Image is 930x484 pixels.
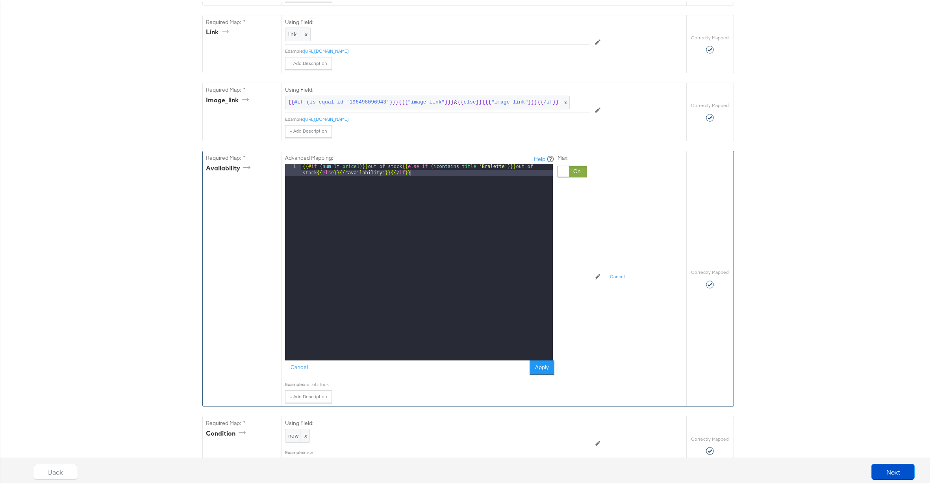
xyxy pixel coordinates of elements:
button: + Add Description [285,55,332,68]
div: Example: [285,380,304,386]
label: Max: [558,153,587,160]
label: Required Map: * [206,17,278,24]
label: Correctly Mapped [691,268,729,274]
label: Required Map: * [206,418,278,425]
span: x [300,428,309,441]
span: {{{ [482,97,491,105]
label: Required Map: * [206,153,278,160]
label: Required Map: * [206,85,278,92]
button: Apply [530,359,554,373]
label: Using Field: [285,17,590,24]
button: + Add Description [285,124,332,136]
span: {{{ [398,97,408,105]
div: image_link [206,94,252,103]
div: Example: [285,46,304,53]
label: Correctly Mapped [691,101,729,107]
span: {{ [458,97,464,105]
label: Advanced Mapping: [285,153,333,160]
div: availability [206,162,253,171]
div: link [206,26,232,35]
div: out of stock [304,380,590,386]
span: }} [476,97,482,105]
div: Example: [285,448,304,454]
span: link [288,29,296,36]
span: x [303,29,308,36]
button: Next [871,462,915,478]
div: condition [206,427,248,436]
label: Correctly Mapped [691,434,729,441]
span: }} [553,97,559,105]
span: "image_link" [491,97,528,105]
button: Cancel [605,269,630,282]
label: Using Field: [285,418,590,425]
span: /if [543,97,552,105]
span: new [288,430,307,438]
span: else [463,97,476,105]
span: }}} [528,97,537,105]
span: x [560,94,569,107]
span: & [288,97,567,105]
div: Example: [285,115,304,121]
div: new [304,448,590,454]
span: "image_link" [408,97,445,105]
span: {{ [537,97,544,105]
span: }}} [445,97,454,105]
a: [URL][DOMAIN_NAME] [304,46,348,52]
span: }} [393,97,399,105]
label: Correctly Mapped [691,33,729,39]
a: [URL][DOMAIN_NAME] [304,115,348,120]
button: + Add Description [285,389,332,401]
a: Help [534,154,545,161]
span: #if (is_equal id '196498096943') [294,97,393,105]
button: Back [34,462,77,478]
label: Using Field: [285,85,590,92]
button: Cancel [285,359,313,373]
span: {{ [288,97,295,105]
div: 1 [285,162,301,175]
